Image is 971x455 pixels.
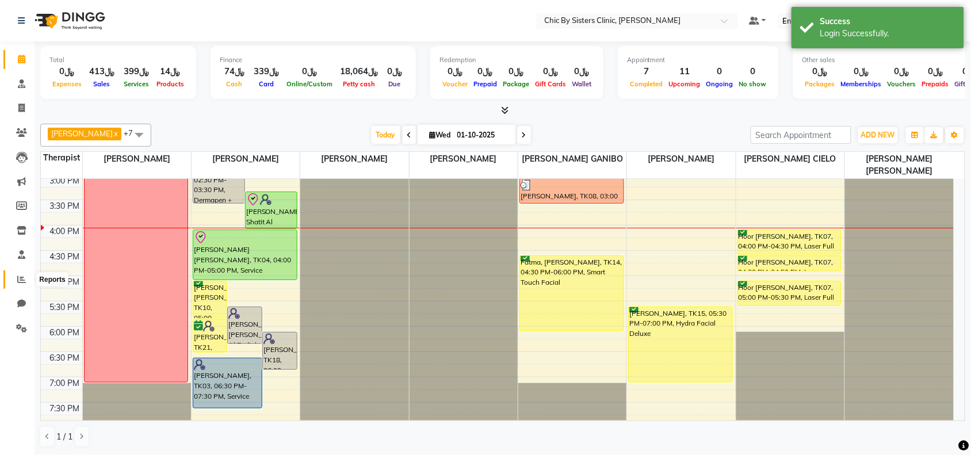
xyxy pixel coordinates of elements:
[627,152,735,166] span: [PERSON_NAME]
[29,5,108,37] img: logo
[885,65,919,78] div: ﷼0
[751,126,851,144] input: Search Appointment
[704,80,736,88] span: Ongoing
[820,28,955,40] div: Login Successfully.
[83,152,191,166] span: [PERSON_NAME]
[439,80,471,88] span: Voucher
[500,65,532,78] div: ﷼0
[569,65,594,78] div: ﷼0
[372,126,400,144] span: Today
[520,179,624,203] div: [PERSON_NAME], TK08, 03:00 PM-03:30 PM, Laser Full [PERSON_NAME]
[263,332,297,369] div: [PERSON_NAME], TK18, 06:00 PM-06:45 PM, Follow Up
[192,152,300,166] span: [PERSON_NAME]
[121,80,152,88] span: Services
[838,80,885,88] span: Memberships
[56,431,72,443] span: 1 / 1
[48,200,82,212] div: 3:30 PM
[736,65,770,78] div: 0
[520,256,624,331] div: Fatma, [PERSON_NAME], TK14, 04:30 PM-06:00 PM, Smart Touch Facial
[113,129,118,138] a: x
[36,273,68,286] div: Reports
[193,320,227,352] div: [PERSON_NAME], TK21, 05:45 PM-06:25 PM, Removal Upto 1
[48,175,82,187] div: 3:00 PM
[666,80,704,88] span: Upcoming
[861,131,895,139] span: ADD NEW
[300,152,408,166] span: [PERSON_NAME]
[532,80,569,88] span: Gift Cards
[627,65,666,78] div: 7
[49,55,187,65] div: Total
[49,80,85,88] span: Expenses
[845,152,954,178] span: [PERSON_NAME] [PERSON_NAME]
[532,65,569,78] div: ﷼0
[48,377,82,389] div: 7:00 PM
[249,65,284,78] div: ﷼339
[48,403,82,415] div: 7:30 PM
[284,65,335,78] div: ﷼0
[383,65,407,78] div: ﷼0
[802,80,838,88] span: Packages
[224,80,246,88] span: Cash
[91,80,113,88] span: Sales
[704,65,736,78] div: 0
[738,256,842,271] div: Hoor [PERSON_NAME], TK07, 04:30 PM-04:50 PM, Laser Underarms
[154,65,187,78] div: ﷼14
[220,65,249,78] div: ﷼74
[471,80,500,88] span: Prepaid
[49,65,85,78] div: ﷼0
[124,128,142,137] span: +7
[736,80,770,88] span: No show
[228,307,262,343] div: [PERSON_NAME] [PERSON_NAME] Al Zadjal, TK19, 05:30 PM-06:15 PM, Follow Up
[246,192,297,228] div: [PERSON_NAME] Shatit Al tabaai, TK20, 03:15 PM-04:00 PM, Consultation
[340,80,378,88] span: Petty cash
[738,230,842,254] div: Hoor [PERSON_NAME], TK07, 04:00 PM-04:30 PM, Laser Full Face
[629,307,732,382] div: [PERSON_NAME], TK15, 05:30 PM-07:00 PM, Hydra Facial Deluxe
[518,152,626,166] span: [PERSON_NAME] GANIBO
[85,65,119,78] div: ﷼413
[802,65,838,78] div: ﷼0
[193,230,297,280] div: [PERSON_NAME] [PERSON_NAME], TK04, 04:00 PM-05:00 PM, Service
[736,152,844,166] span: [PERSON_NAME] CIELO
[427,131,454,139] span: Wed
[284,80,335,88] span: Online/Custom
[439,55,594,65] div: Redemption
[256,80,277,88] span: Card
[439,65,471,78] div: ﷼0
[48,225,82,238] div: 4:00 PM
[838,65,885,78] div: ﷼0
[738,281,842,305] div: Hoor [PERSON_NAME], TK07, 05:00 PM-05:30 PM, Laser Full Arms
[885,80,919,88] span: Vouchers
[500,80,532,88] span: Package
[410,152,518,166] span: [PERSON_NAME]
[48,301,82,313] div: 5:30 PM
[119,65,154,78] div: ﷼399
[193,281,227,318] div: [PERSON_NAME] [PERSON_NAME], TK10, 05:00 PM-05:45 PM, Consultation
[569,80,594,88] span: Wallet
[858,127,898,143] button: ADD NEW
[48,327,82,339] div: 6:00 PM
[48,352,82,364] div: 6:30 PM
[919,80,952,88] span: Prepaids
[386,80,404,88] span: Due
[471,65,500,78] div: ﷼0
[51,129,113,138] span: [PERSON_NAME]
[627,80,666,88] span: Completed
[335,65,383,78] div: ﷼18,064
[919,65,952,78] div: ﷼0
[41,152,82,164] div: Therapist
[220,55,407,65] div: Finance
[666,65,704,78] div: 11
[454,127,511,144] input: 2025-10-01
[154,80,187,88] span: Products
[193,358,262,408] div: [PERSON_NAME], TK03, 06:30 PM-07:30 PM, Service
[48,251,82,263] div: 4:30 PM
[820,16,955,28] div: Success
[627,55,770,65] div: Appointment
